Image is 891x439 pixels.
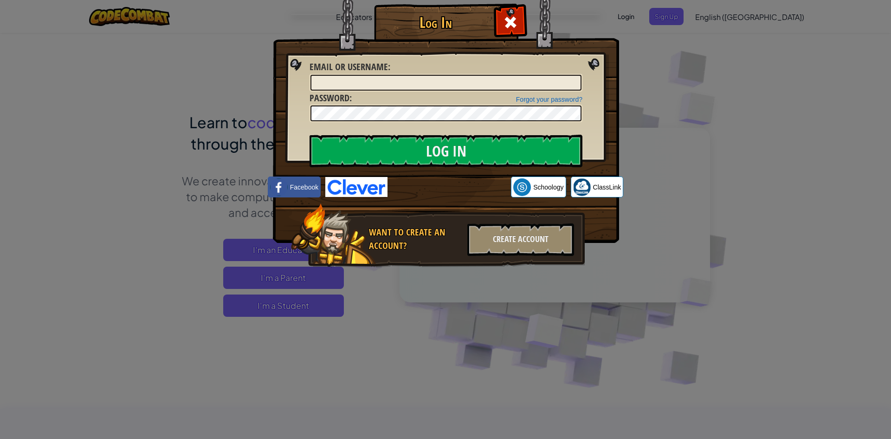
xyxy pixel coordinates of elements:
[593,183,621,192] span: ClassLink
[513,178,531,196] img: schoology.png
[516,96,582,103] a: Forgot your password?
[310,92,352,105] label: :
[369,226,462,252] div: Want to create an account?
[387,177,511,197] iframe: Google Button ဖြင့် လက်မှတ်ထိုးဝင်ပါ
[290,183,318,192] span: Facebook
[376,14,495,31] h1: Log In
[533,183,563,192] span: Schoology
[310,92,349,104] span: Password
[310,60,390,74] label: :
[270,178,288,196] img: facebook_small.png
[467,223,574,256] div: Create Account
[325,177,387,197] img: clever-logo-blue.png
[310,135,582,167] input: Log In
[310,60,388,73] span: Email or Username
[573,178,591,196] img: classlink-logo-small.png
